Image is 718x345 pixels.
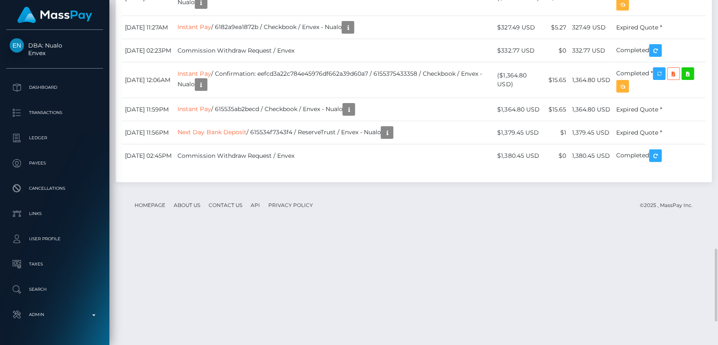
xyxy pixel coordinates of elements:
td: Expired Quote * [613,121,705,144]
td: [DATE] 02:23PM [122,39,175,62]
a: Links [6,203,103,224]
td: Completed [613,39,705,62]
td: / Confirmation: eefcd3a22c784e45976df662a39d60a7 / 6155375433358 / Checkbook / Envex - Nualo [175,62,494,98]
td: Completed [613,144,705,167]
td: / 615534f7343f4 / ReserveTrust / Envex - Nualo [175,121,494,144]
td: / 6182a9ea1872b / Checkbook / Envex - Nualo [175,16,494,39]
p: Taxes [10,258,100,271]
td: ($1,364.80 USD) [494,62,545,98]
td: 1,379.45 USD [569,121,613,144]
a: API [247,199,263,212]
td: $0 [546,144,569,167]
span: DBA: Nualo Envex [6,42,103,57]
p: Admin [10,308,100,321]
a: Instant Pay [178,23,211,31]
td: $1 [546,121,569,144]
td: Completed * [613,62,705,98]
a: Contact Us [205,199,246,212]
td: Expired Quote * [613,16,705,39]
a: Privacy Policy [265,199,316,212]
a: Admin [6,304,103,325]
img: MassPay Logo [17,7,92,23]
td: $1,379.45 USD [494,121,545,144]
a: Taxes [6,254,103,275]
p: Payees [10,157,100,170]
td: / 615535ab2becd / Checkbook / Envex - Nualo [175,98,494,121]
p: Dashboard [10,81,100,94]
td: [DATE] 02:45PM [122,144,175,167]
td: Commission Withdraw Request / Envex [175,144,494,167]
div: © 2025 , MassPay Inc. [640,201,699,210]
a: Transactions [6,102,103,123]
td: [DATE] 11:56PM [122,121,175,144]
a: About Us [170,199,204,212]
td: $332.77 USD [494,39,545,62]
td: $15.65 [546,62,569,98]
p: Ledger [10,132,100,144]
td: 1,364.80 USD [569,62,613,98]
a: User Profile [6,228,103,249]
p: Links [10,207,100,220]
td: 332.77 USD [569,39,613,62]
p: Transactions [10,106,100,119]
a: Cancellations [6,178,103,199]
td: 327.49 USD [569,16,613,39]
td: [DATE] 12:06AM [122,62,175,98]
a: Instant Pay [178,70,211,77]
td: $5.27 [546,16,569,39]
p: Cancellations [10,182,100,195]
td: [DATE] 11:59PM [122,98,175,121]
p: Search [10,283,100,296]
td: Expired Quote * [613,98,705,121]
p: User Profile [10,233,100,245]
a: Instant Pay [178,105,211,113]
td: 1,380.45 USD [569,144,613,167]
td: 1,364.80 USD [569,98,613,121]
td: [DATE] 11:27AM [122,16,175,39]
a: Search [6,279,103,300]
td: $15.65 [546,98,569,121]
td: $1,380.45 USD [494,144,545,167]
td: $327.49 USD [494,16,545,39]
a: Ledger [6,127,103,149]
td: $1,364.80 USD [494,98,545,121]
a: Dashboard [6,77,103,98]
td: Commission Withdraw Request / Envex [175,39,494,62]
a: Payees [6,153,103,174]
img: Envex [10,38,24,53]
a: Next Day Bank Deposit [178,128,246,136]
td: $0 [546,39,569,62]
a: Homepage [131,199,169,212]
